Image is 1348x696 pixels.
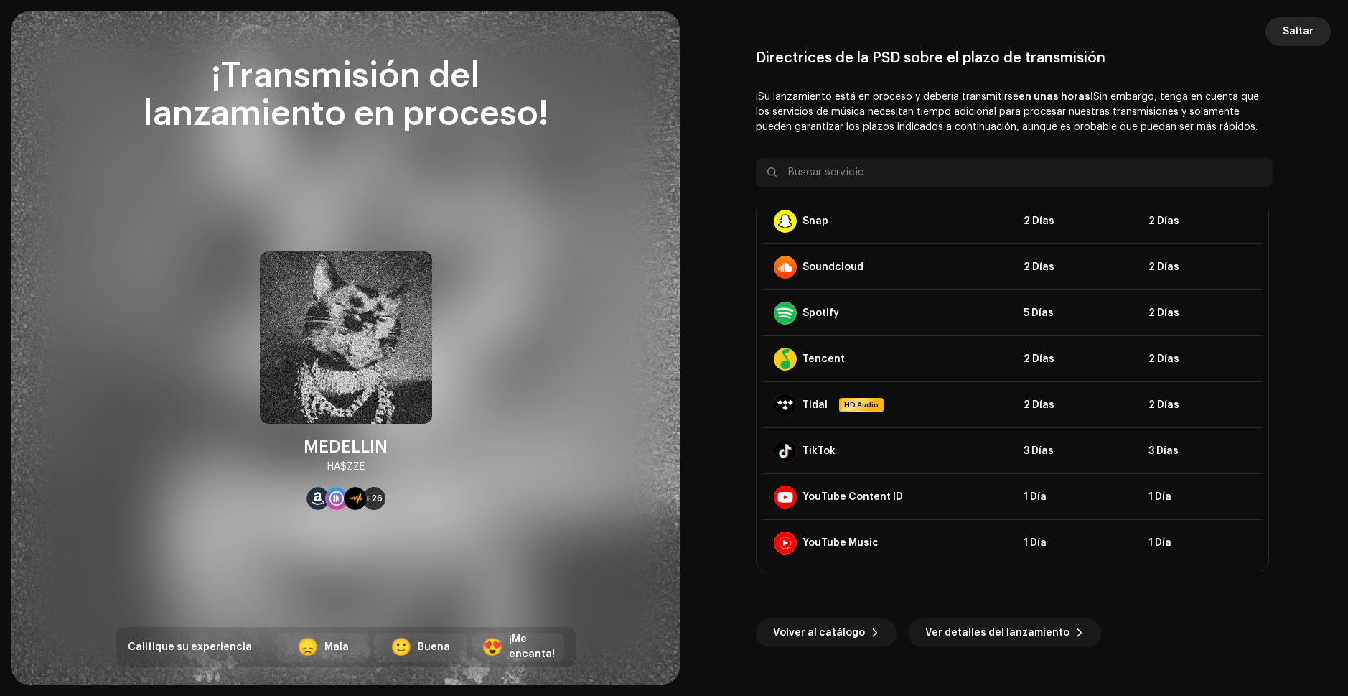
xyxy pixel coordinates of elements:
input: Buscar servicio [756,158,1273,187]
span: Califique su experiencia [128,642,252,652]
div: 😍 [482,639,503,656]
span: Volver al catálogo [773,618,865,647]
div: Spotify [802,307,839,319]
div: YouTube Music [802,537,879,549]
td: 1 Día [1137,474,1262,520]
td: 2 Días [1137,336,1262,382]
div: Directrices de la PSD sobre el plazo de transmisión [756,50,1273,67]
td: 2 Días [1012,382,1137,428]
div: ¡Me encanta! [509,632,555,662]
div: Soundcloud [802,261,863,273]
div: Tidal [802,399,828,411]
span: Ver detalles del lanzamiento [925,618,1069,647]
td: 1 Día [1012,520,1137,566]
div: 🙂 [390,639,412,656]
div: HA$ZZE [327,458,365,475]
td: 5 Días [1012,290,1137,336]
div: Buena [418,640,450,655]
button: Volver al catálogo [756,618,897,647]
div: 😞 [297,639,319,656]
td: 2 Días [1012,336,1137,382]
td: 1 Día [1137,520,1262,566]
div: Mala [324,640,349,655]
span: HD Audio [841,399,882,411]
span: Saltar [1283,17,1314,46]
td: 3 Días [1012,428,1137,474]
td: 2 Días [1012,198,1137,244]
p: ¡Su lanzamiento está en proceso y debería transmitirse Sin embargo, tenga en cuenta que los servi... [756,90,1273,135]
div: ¡Transmisión del lanzamiento en proceso! [116,57,576,134]
button: Ver detalles del lanzamiento [908,618,1101,647]
button: Saltar [1265,17,1331,46]
span: +26 [365,493,383,504]
td: 2 Días [1137,290,1262,336]
td: 2 Días [1137,198,1262,244]
div: Snap [802,215,828,227]
div: MEDELLIN [304,435,388,458]
div: YouTube Content ID [802,491,903,503]
td: 2 Días [1012,244,1137,290]
td: 3 Días [1137,428,1262,474]
img: ec6201c3-b4b9-41b6-bb97-0334030390e5 [260,251,432,424]
div: TikTok [802,445,836,457]
td: 2 Días [1137,244,1262,290]
div: Tencent [802,353,845,365]
b: en unas horas! [1019,92,1093,102]
td: 2 Días [1137,382,1262,428]
td: 1 Día [1012,474,1137,520]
